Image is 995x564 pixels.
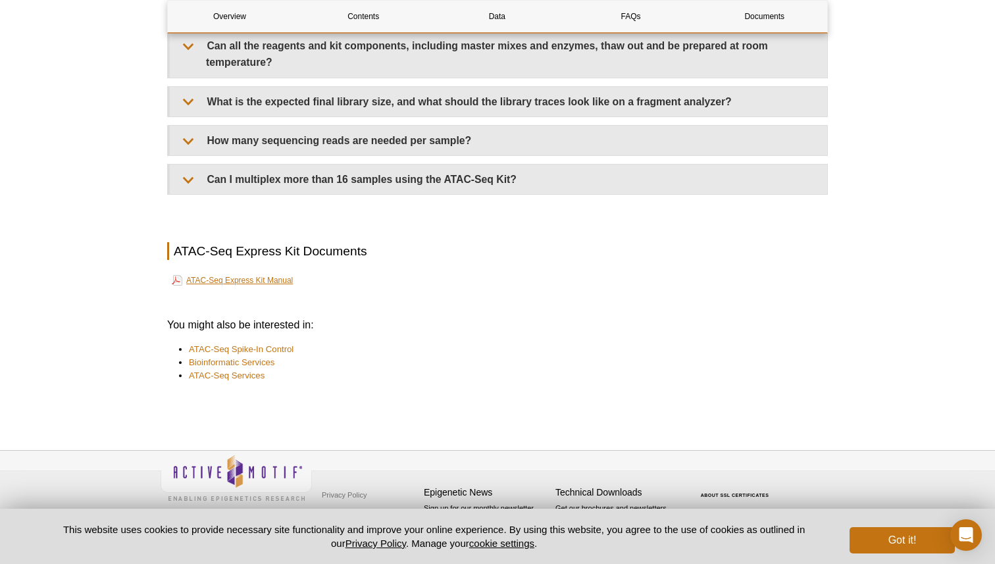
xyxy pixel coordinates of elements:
a: ABOUT SSL CERTIFICATES [701,493,769,498]
div: Open Intercom Messenger [950,519,982,551]
a: ATAC-Seq Express Kit Manual [172,272,293,288]
a: Privacy Policy [345,538,406,549]
button: Got it! [850,527,955,553]
button: cookie settings [469,538,534,549]
summary: What is the expected final library size, and what should the library traces look like on a fragme... [170,87,827,116]
h4: Technical Downloads [555,487,680,498]
table: Click to Verify - This site chose Symantec SSL for secure e-commerce and confidential communicati... [687,474,786,503]
a: Contents [301,1,425,32]
a: ATAC-Seq Services [189,369,265,382]
h4: Epigenetic News [424,487,549,498]
a: Privacy Policy [319,485,370,505]
a: ATAC-Seq Spike-In Control [189,343,293,356]
a: Bioinformatic Services [189,356,274,369]
a: Overview [168,1,292,32]
p: Sign up for our monthly newsletter highlighting recent publications in the field of epigenetics. [424,503,549,548]
a: Documents [703,1,827,32]
img: Active Motif, [161,451,312,504]
h2: ATAC-Seq Express Kit Documents [167,242,828,260]
summary: How many sequencing reads are needed per sample? [170,126,827,155]
a: Data [435,1,559,32]
p: This website uses cookies to provide necessary site functionality and improve your online experie... [40,523,828,550]
h3: You might also be interested in: [167,317,828,333]
a: Terms & Conditions [319,505,388,525]
summary: Can all the reagents and kit components, including master mixes and enzymes, thaw out and be prep... [170,31,827,77]
summary: Can I multiplex more than 16 samples using the ATAC-Seq Kit? [170,165,827,194]
p: Get our brochures and newsletters, or request them by mail. [555,503,680,536]
a: FAQs [569,1,693,32]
